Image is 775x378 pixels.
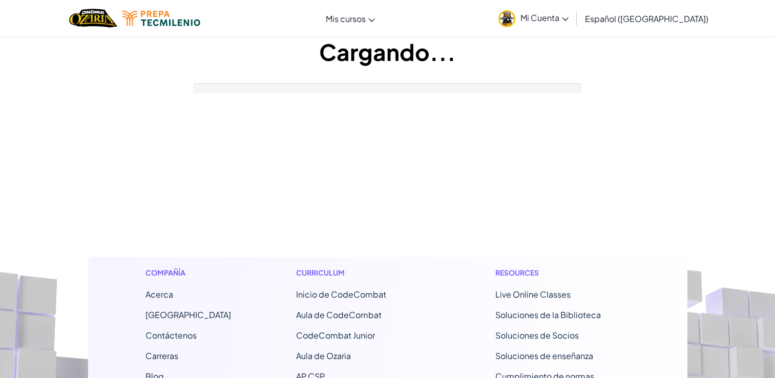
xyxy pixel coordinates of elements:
[493,2,574,34] a: Mi Cuenta
[296,267,431,278] h1: Curriculum
[145,330,197,341] span: Contáctenos
[296,309,382,320] a: Aula de CodeCombat
[495,350,593,361] a: Soluciones de enseñanza
[520,12,569,23] span: Mi Cuenta
[296,289,386,300] span: Inicio de CodeCombat
[69,8,117,29] a: Ozaria by CodeCombat logo
[498,10,515,27] img: avatar
[585,13,708,24] span: Español ([GEOGRAPHIC_DATA])
[296,350,351,361] a: Aula de Ozaria
[122,11,200,26] img: Tecmilenio logo
[495,330,579,341] a: Soluciones de Socios
[145,350,178,361] a: Carreras
[69,8,117,29] img: Home
[145,309,231,320] a: [GEOGRAPHIC_DATA]
[145,289,173,300] a: Acerca
[296,330,375,341] a: CodeCombat Junior
[321,5,380,32] a: Mis cursos
[145,267,231,278] h1: Compañía
[495,267,630,278] h1: Resources
[326,13,366,24] span: Mis cursos
[495,309,601,320] a: Soluciones de la Biblioteca
[495,289,571,300] a: Live Online Classes
[580,5,714,32] a: Español ([GEOGRAPHIC_DATA])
